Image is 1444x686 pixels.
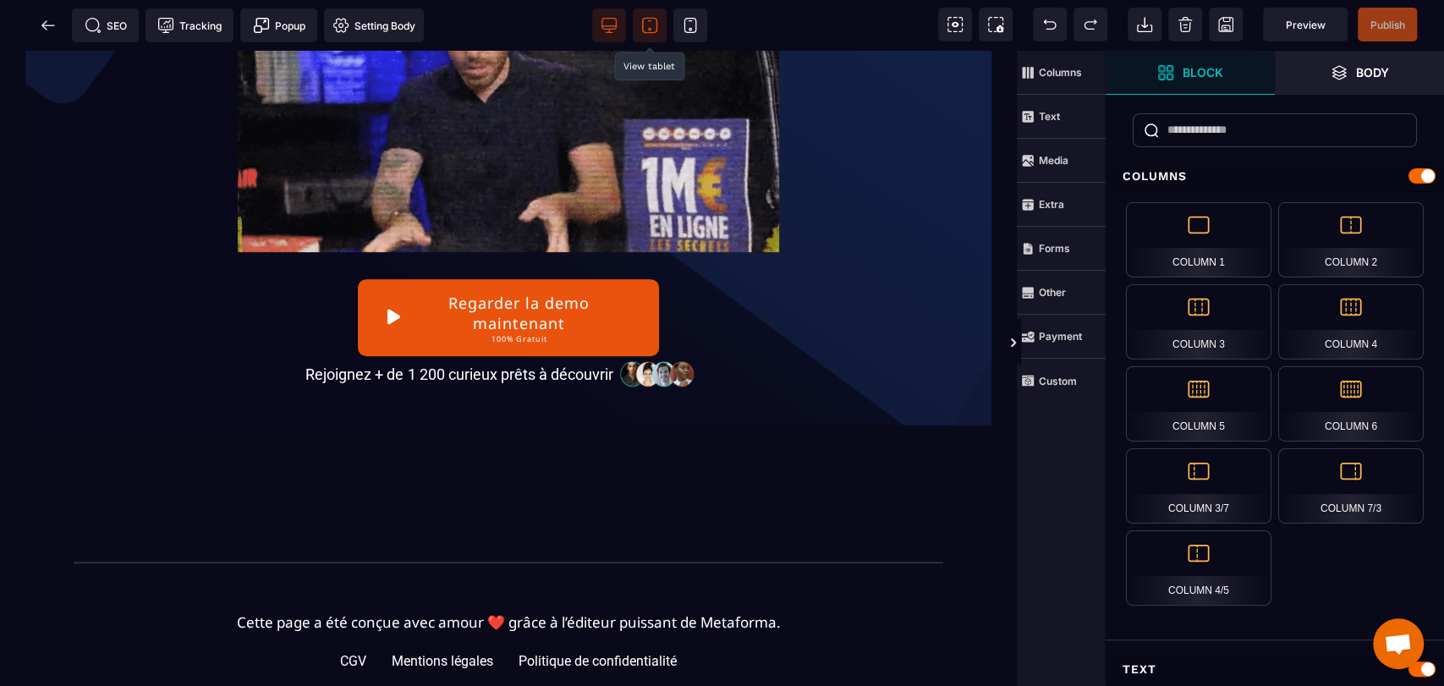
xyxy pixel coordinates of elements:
[72,8,139,42] span: Seo meta data
[1039,286,1066,299] strong: Other
[332,17,415,34] span: Setting Body
[1286,19,1326,31] span: Preview
[1278,366,1424,442] div: Column 6
[1275,51,1444,95] span: Open Layers
[1263,8,1348,41] span: Preview
[1168,8,1202,41] span: Clear
[157,17,222,34] span: Tracking
[1373,618,1424,669] div: Mở cuộc trò chuyện
[1017,359,1106,403] span: Custom Block
[1017,271,1106,315] span: Other
[1073,8,1107,41] span: Redo
[1209,8,1243,41] span: Save
[31,8,65,42] span: Back
[1278,284,1424,359] div: Column 4
[938,8,972,41] span: View components
[145,8,233,42] span: Tracking code
[1126,202,1271,277] div: Column 1
[1126,284,1271,359] div: Column 3
[1017,227,1106,271] span: Forms
[1278,448,1424,524] div: Column 7/3
[617,310,698,337] img: 32586e8465b4242308ef789b458fc82f_community-people.png
[979,8,1013,41] span: Screenshot
[1126,530,1271,606] div: Column 4/5
[25,557,991,585] text: Cette page a été conçue avec amour ❤️ grâce à l’éditeur puissant de Metaforma.
[340,602,366,618] div: CGV
[240,8,317,42] span: Create Alert Modal
[1106,161,1444,192] div: Columns
[1017,95,1106,139] span: Text
[1039,242,1070,255] strong: Forms
[1128,8,1161,41] span: Open Import Webpage
[1126,366,1271,442] div: Column 5
[1126,448,1271,524] div: Column 3/7
[1106,51,1275,95] span: Open Blocks
[301,310,617,337] text: Rejoignez + de 1 200 curieux prêts à découvrir
[1039,375,1077,387] strong: Custom
[1370,19,1405,31] span: Publish
[673,8,707,42] span: View mobile
[1039,198,1064,211] strong: Extra
[1017,183,1106,227] span: Extra
[633,8,667,42] span: View tablet
[253,17,305,34] span: Popup
[1356,66,1389,79] strong: Body
[1278,202,1424,277] div: Column 2
[1358,8,1417,41] span: Save
[1033,8,1067,41] span: Undo
[1039,66,1082,79] strong: Columns
[1017,139,1106,183] span: Media
[1039,154,1068,167] strong: Media
[519,602,677,618] div: Politique de confidentialité
[358,228,659,305] button: Regarder la demo maintenant100% Gratuit
[1039,110,1060,123] strong: Text
[1106,318,1123,369] span: Toggle Views
[1017,51,1106,95] span: Columns
[392,602,493,618] div: Mentions légales
[1039,330,1082,343] strong: Payment
[592,8,626,42] span: View desktop
[85,17,127,34] span: SEO
[324,8,424,42] span: Favicon
[1017,315,1106,359] span: Payment
[1106,654,1444,685] div: Text
[1183,66,1223,79] strong: Block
